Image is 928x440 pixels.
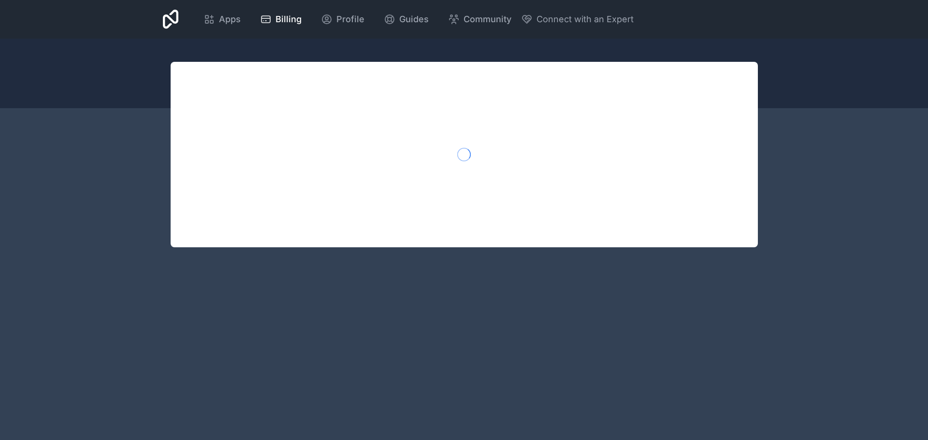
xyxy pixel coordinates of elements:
a: Guides [376,9,436,30]
button: Connect with an Expert [521,13,634,26]
span: Apps [219,13,241,26]
span: Community [464,13,511,26]
span: Guides [399,13,429,26]
a: Apps [196,9,248,30]
a: Profile [313,9,372,30]
span: Billing [275,13,302,26]
span: Profile [336,13,364,26]
a: Community [440,9,519,30]
span: Connect with an Expert [536,13,634,26]
a: Billing [252,9,309,30]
